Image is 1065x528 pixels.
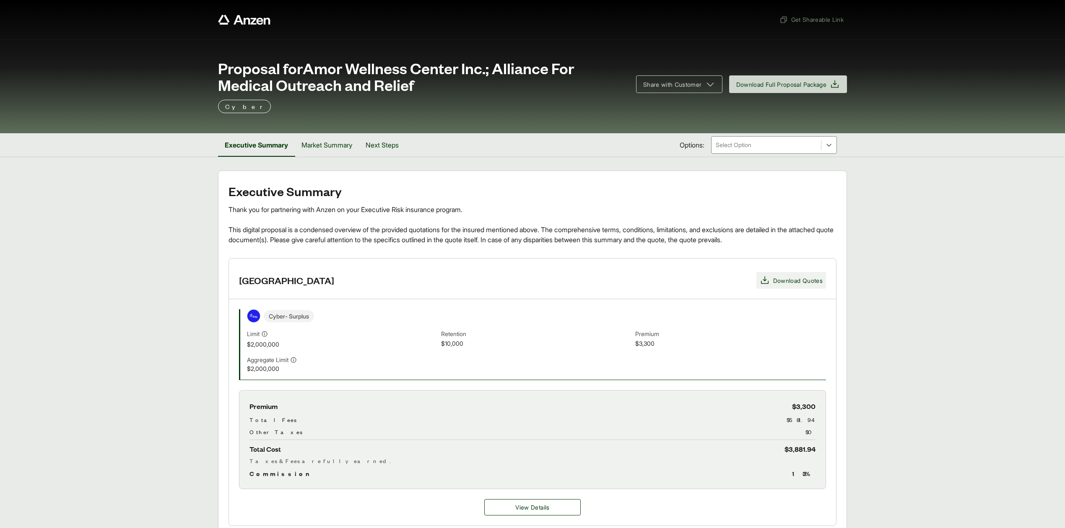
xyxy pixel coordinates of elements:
[484,499,581,515] a: At-Bay details
[247,310,260,322] img: At-Bay
[773,276,823,285] span: Download Quotes
[247,329,260,338] span: Limit
[729,75,847,93] button: Download Full Proposal Package
[249,443,281,455] span: Total Cost
[249,415,296,424] span: Total Fees
[359,133,405,157] button: Next Steps
[249,401,278,412] span: Premium
[787,415,816,424] span: $581.94
[484,499,581,515] button: View Details
[635,329,826,339] span: Premium
[779,15,844,24] span: Get Shareable Link
[680,140,704,150] span: Options:
[792,401,816,412] span: $3,300
[441,329,632,339] span: Retention
[643,80,702,89] span: Share with Customer
[736,80,827,89] span: Download Full Proposal Package
[264,310,314,322] span: Cyber - Surplus
[784,443,816,455] span: $3,881.94
[218,15,270,25] a: Anzen website
[229,204,836,245] div: Thank you for partnering with Anzen on your Executive Risk insurance program. This digital propos...
[218,133,295,157] button: Executive Summary
[229,184,836,198] h2: Executive Summary
[249,456,816,465] div: Taxes & Fees are fully earned.
[249,468,313,479] span: Commission
[225,101,264,111] p: Cyber
[805,427,816,436] span: $0
[295,133,359,157] button: Market Summary
[441,339,632,349] span: $10,000
[792,468,816,479] span: 13 %
[635,339,826,349] span: $3,300
[756,272,826,289] button: Download Quotes
[776,12,847,27] button: Get Shareable Link
[515,503,549,512] span: View Details
[247,355,288,364] span: Aggregate Limit
[247,364,438,373] span: $2,000,000
[218,60,626,93] span: Proposal for Amor Wellness Center Inc.; Alliance For Medical Outreach and Relief
[239,274,334,287] h3: [GEOGRAPHIC_DATA]
[636,75,722,93] button: Share with Customer
[249,427,302,436] span: Other Taxes
[247,340,438,349] span: $2,000,000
